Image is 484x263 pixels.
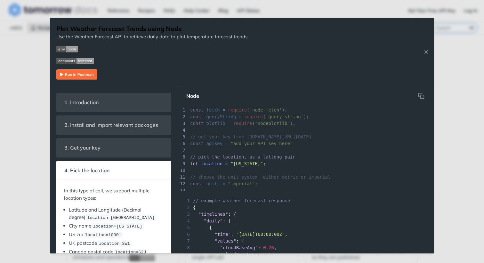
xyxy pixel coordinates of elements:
[56,115,171,135] section: 2. Install and import relevant packages
[220,245,258,250] span: "cloudBaseAvg"
[214,238,236,244] span: "values"
[190,114,204,119] span: const
[60,119,163,131] span: 2. Install and import relevant packages
[178,238,434,244] div: : {
[250,107,282,112] span: 'node-fetch'
[178,238,192,244] span: 7
[230,141,293,146] span: "add your API key here"
[69,240,164,247] li: UK postcode
[115,250,146,255] span: location=G2J
[415,89,428,102] button: Copy
[178,127,186,134] div: 4
[69,248,164,256] li: Canada postal code
[228,181,255,186] span: "imperial"
[178,251,192,258] span: 9
[178,251,434,258] div: : ,
[178,211,192,218] span: 3
[206,107,220,112] span: fetch
[190,181,258,186] span: ;
[56,69,97,80] img: Run in Postman
[206,181,220,186] span: units
[263,161,266,166] span: ;
[56,93,171,112] section: 1. Introduction
[206,141,223,146] span: apikey
[190,181,204,186] span: const
[178,134,186,140] div: 5
[178,167,186,174] div: 10
[56,58,94,64] img: endpoint
[178,204,434,211] div: {
[263,245,274,250] span: 0.76
[56,24,248,33] h1: Plot Weather Forecast Trends using Node
[178,160,186,167] div: 9
[206,114,236,119] span: queryString
[236,232,285,237] span: "[DATE]T00:00:00Z"
[190,121,295,126] span: ( );
[190,154,295,159] span: // pick the location, as a latlong pair
[178,174,186,181] div: 11
[56,45,248,53] span: Expand image
[190,141,204,146] span: const
[178,218,434,224] div: : [
[228,107,247,112] span: require
[178,154,186,160] div: 8
[60,96,103,109] span: 1. Introduction
[222,107,225,112] span: =
[178,231,192,238] span: 6
[220,252,258,257] span: "cloudBaseMax"
[178,181,186,187] div: 12
[198,212,228,217] span: "timelines"
[225,141,228,146] span: =
[225,161,228,166] span: =
[178,244,434,251] div: : ,
[56,71,97,77] a: Expand image
[60,164,114,177] span: 4. Pick the location
[178,204,192,211] span: 2
[178,211,434,218] div: : {
[178,113,186,120] div: 2
[178,224,192,231] span: 5
[178,147,186,154] div: 7
[178,244,192,251] span: 8
[190,121,204,126] span: const
[178,187,186,194] div: 13
[190,114,309,119] span: ( );
[56,138,171,158] section: 3. Get your key
[178,197,192,204] span: 1
[178,107,186,113] div: 1
[233,121,252,126] span: require
[193,198,290,203] span: // example weather forecast response
[244,114,263,119] span: require
[190,161,198,166] span: let
[255,121,290,126] span: "nodeplotlib"
[181,89,204,102] button: Node
[201,161,222,166] span: location
[190,174,330,180] span: // choose the unit system, either metric or imperial
[87,215,155,220] span: location=[GEOGRAPHIC_DATA]
[222,181,225,186] span: =
[178,218,192,224] span: 4
[85,233,121,237] span: location=10001
[178,140,186,147] div: 6
[214,232,231,237] span: "time"
[190,134,311,139] span: // get your key from [DOMAIN_NAME][URL][DATE]
[56,33,248,41] p: Use the Weather Forecast API to retrieve daily data to plot temperature forecast trends.
[56,57,248,65] span: Expand image
[56,46,78,52] img: env
[69,206,164,221] li: Latitude and Longitude (Decimal degree)
[93,224,142,229] span: location=[US_STATE]
[228,121,230,126] span: =
[69,222,164,230] li: City name
[69,231,164,238] li: US zip
[239,114,241,119] span: =
[178,231,434,238] div: : ,
[178,224,434,231] div: {
[178,120,186,127] div: 3
[60,142,105,154] span: 3. Get your key
[266,114,303,119] span: 'query-string'
[230,161,263,166] span: "[US_STATE]"
[190,107,287,112] span: ( );
[206,121,225,126] span: plotlib
[99,241,130,246] span: location=SW1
